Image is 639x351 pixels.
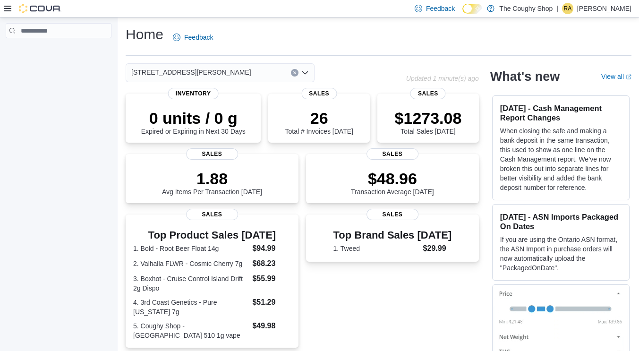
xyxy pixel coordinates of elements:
[410,88,446,99] span: Sales
[186,148,238,160] span: Sales
[395,109,462,128] p: $1273.08
[252,273,290,284] dd: $55.99
[141,109,246,128] p: 0 units / 0 g
[133,230,291,241] h3: Top Product Sales [DATE]
[500,103,622,122] h3: [DATE] - Cash Management Report Changes
[133,259,248,268] dt: 2. Valhalla FLWR - Cosmic Cherry 7g
[252,320,290,332] dd: $49.98
[462,4,482,14] input: Dark Mode
[131,67,251,78] span: [STREET_ADDRESS][PERSON_NAME]
[423,243,452,254] dd: $29.99
[626,74,631,80] svg: External link
[564,3,572,14] span: RA
[562,3,573,14] div: Roberto Apodaca
[162,169,262,196] div: Avg Items Per Transaction [DATE]
[285,109,353,128] p: 26
[133,298,248,317] dt: 4. 3rd Coast Genetics - Pure [US_STATE] 7g
[133,321,248,340] dt: 5. Coughy Shop - [GEOGRAPHIC_DATA] 510 1g vape
[333,244,419,253] dt: 1. Tweed
[252,297,290,308] dd: $51.29
[499,3,553,14] p: The Coughy Shop
[601,73,631,80] a: View allExternal link
[133,244,248,253] dt: 1. Bold - Root Beer Float 14g
[252,243,290,254] dd: $94.99
[406,75,479,82] p: Updated 1 minute(s) ago
[301,69,309,77] button: Open list of options
[500,212,622,231] h3: [DATE] - ASN Imports Packaged On Dates
[351,169,434,196] div: Transaction Average [DATE]
[133,274,248,293] dt: 3. Boxhot - Cruise Control Island Drift 2g Dispo
[366,209,418,220] span: Sales
[169,28,217,47] a: Feedback
[301,88,337,99] span: Sales
[351,169,434,188] p: $48.96
[366,148,418,160] span: Sales
[6,40,111,63] nav: Complex example
[285,109,353,135] div: Total # Invoices [DATE]
[556,3,558,14] p: |
[184,33,213,42] span: Feedback
[577,3,631,14] p: [PERSON_NAME]
[126,25,163,44] h1: Home
[186,209,238,220] span: Sales
[141,109,246,135] div: Expired or Expiring in Next 30 Days
[500,235,622,273] p: If you are using the Ontario ASN format, the ASN Import in purchase orders will now automatically...
[291,69,298,77] button: Clear input
[426,4,455,13] span: Feedback
[252,258,290,269] dd: $68.23
[500,126,622,192] p: When closing the safe and making a bank deposit in the same transaction, this used to show as one...
[333,230,452,241] h3: Top Brand Sales [DATE]
[490,69,560,84] h2: What's new
[162,169,262,188] p: 1.88
[19,4,61,13] img: Cova
[168,88,219,99] span: Inventory
[395,109,462,135] div: Total Sales [DATE]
